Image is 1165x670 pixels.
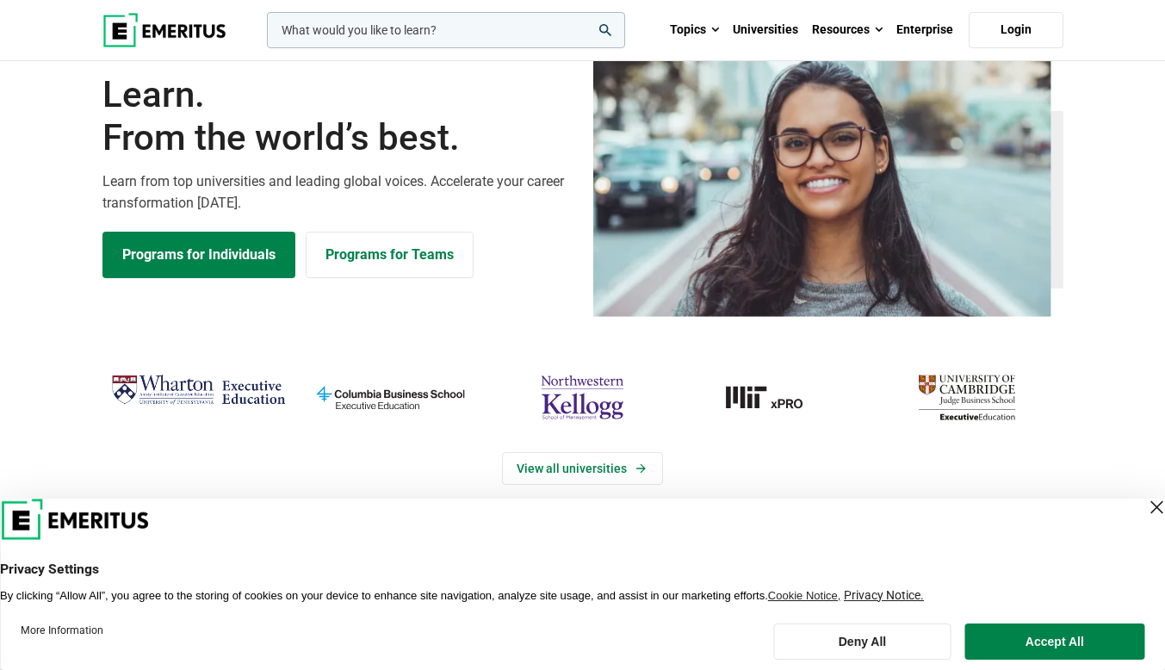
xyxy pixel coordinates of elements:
[267,12,625,48] input: woocommerce-product-search-field-0
[102,171,573,214] p: Learn from top universities and leading global voices. Accelerate your career transformation [DATE].
[102,73,573,160] h1: Learn.
[111,369,286,412] img: Wharton Executive Education
[687,369,862,425] img: MIT xPRO
[879,369,1054,425] img: cambridge-judge-business-school
[687,369,862,425] a: MIT-xPRO
[593,47,1051,317] img: Learn from the world's best
[969,12,1063,48] a: Login
[102,116,573,159] span: From the world’s best.
[502,452,663,485] a: View Universities
[303,369,478,425] img: columbia-business-school
[306,232,474,278] a: Explore for Business
[495,369,670,425] img: northwestern-kellogg
[102,232,295,278] a: Explore Programs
